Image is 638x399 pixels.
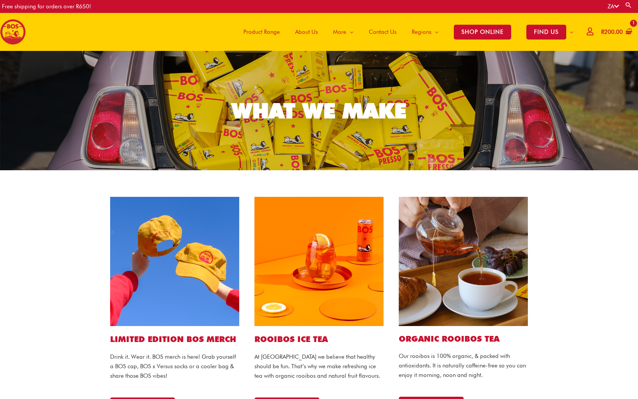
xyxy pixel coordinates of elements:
span: More [333,21,346,43]
a: Product Range [236,13,287,51]
span: R [601,28,604,35]
img: bos cap [110,197,239,326]
div: WHAT WE MAKE [232,100,406,121]
a: Search button [625,2,632,9]
h2: Organic ROOIBOS TEA [399,334,528,344]
bdi: 200.00 [601,28,623,35]
nav: Site Navigation [230,13,581,51]
span: About Us [295,21,318,43]
a: About Us [287,13,325,51]
span: Product Range [243,21,280,43]
img: bos tea bags website1 [399,197,528,326]
span: FIND US [526,25,566,40]
a: SHOP ONLINE [446,13,519,51]
a: Regions [404,13,446,51]
a: More [325,13,361,51]
span: Regions [412,21,431,43]
a: Contact Us [361,13,404,51]
h1: ROOIBOS ICE TEA [254,334,384,345]
p: At [GEOGRAPHIC_DATA] we believe that healthy should be fun. That’s why we make refreshing ice tea... [254,352,384,380]
a: View Shopping Cart, 1 items [600,24,632,41]
span: SHOP ONLINE [454,25,511,40]
h1: LIMITED EDITION BOS MERCH [110,334,239,345]
p: Drink it. Wear it. BOS merch is here! Grab yourself a BOS cap, BOS x Versus socks or a cooler bag... [110,352,239,380]
p: Our rooibos is 100% organic, & packed with antioxidants. It is naturally caffeine-free so you can... [399,351,528,380]
a: ZA [608,3,619,10]
span: Contact Us [369,21,396,43]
